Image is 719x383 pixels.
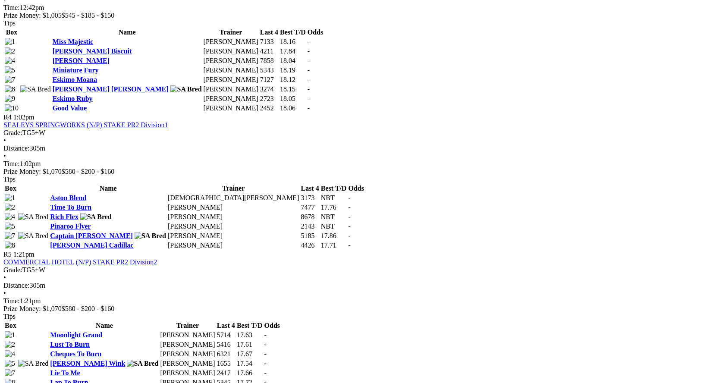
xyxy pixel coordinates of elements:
span: - [264,350,267,358]
img: 10 [5,104,19,112]
td: 17.67 [236,350,263,358]
th: Best T/D [279,28,306,37]
img: 2 [5,204,15,211]
a: Rich Flex [50,213,78,220]
a: Good Value [53,104,87,112]
td: 4211 [260,47,279,56]
td: [PERSON_NAME] [160,340,216,349]
td: [PERSON_NAME] [203,85,259,94]
span: Time: [3,160,20,167]
td: 2143 [300,222,319,231]
td: [PERSON_NAME] [160,350,216,358]
td: [PERSON_NAME] [160,369,216,377]
span: - [308,57,310,64]
span: - [308,95,310,102]
div: Prize Money: $1,005 [3,12,716,19]
td: 18.06 [279,104,306,113]
span: - [308,76,310,83]
img: 4 [5,57,15,65]
div: 12:42pm [3,4,716,12]
td: 6321 [217,350,235,358]
th: Best T/D [236,321,263,330]
td: [PERSON_NAME] [160,359,216,368]
td: NBT [320,222,347,231]
img: 2 [5,47,15,55]
img: 8 [5,85,15,93]
td: 5343 [260,66,279,75]
span: - [348,242,350,249]
a: Moonlight Grand [50,331,102,339]
td: 7127 [260,75,279,84]
td: 7133 [260,38,279,46]
a: [PERSON_NAME] [53,57,110,64]
td: 8678 [300,213,319,221]
td: 17.63 [236,331,263,339]
td: 18.19 [279,66,306,75]
td: [PERSON_NAME] [203,57,259,65]
td: 18.16 [279,38,306,46]
th: Odds [348,184,364,193]
td: 18.05 [279,94,306,103]
img: SA Bred [18,232,49,240]
div: TG5+W [3,266,716,274]
span: - [348,213,350,220]
img: SA Bred [170,85,202,93]
img: SA Bred [80,213,112,221]
th: Best T/D [320,184,347,193]
span: Tips [3,19,16,27]
span: $580 - $200 - $160 [62,305,115,312]
a: [PERSON_NAME] Cadillac [50,242,133,249]
span: - [264,369,267,377]
td: 2417 [217,369,235,377]
th: Name [52,28,202,37]
a: Captain [PERSON_NAME] [50,232,133,239]
a: Pinaroo Flyer [50,223,91,230]
span: - [308,66,310,74]
span: Grade: [3,129,22,136]
th: Name [50,184,166,193]
img: SA Bred [127,360,158,367]
td: 18.12 [279,75,306,84]
td: 5714 [217,331,235,339]
td: 17.84 [279,47,306,56]
span: - [308,85,310,93]
div: 305m [3,282,716,289]
span: - [264,360,267,367]
td: 18.04 [279,57,306,65]
span: Tips [3,176,16,183]
td: 2452 [260,104,279,113]
td: 4426 [300,241,319,250]
td: 7477 [300,203,319,212]
span: - [348,194,350,201]
th: Odds [264,321,280,330]
img: 5 [5,223,15,230]
span: Distance: [3,282,29,289]
img: 7 [5,369,15,377]
a: Aston Blend [50,194,86,201]
span: Box [5,185,16,192]
span: R5 [3,251,12,258]
td: [PERSON_NAME] [203,75,259,84]
td: [DEMOGRAPHIC_DATA][PERSON_NAME] [167,194,300,202]
td: 17.71 [320,241,347,250]
td: 1655 [217,359,235,368]
a: [PERSON_NAME] [PERSON_NAME] [53,85,169,93]
th: Trainer [167,184,300,193]
img: 8 [5,242,15,249]
td: 18.15 [279,85,306,94]
th: Last 4 [300,184,319,193]
th: Trainer [160,321,216,330]
a: Miniature Fury [53,66,99,74]
td: [PERSON_NAME] [203,94,259,103]
a: SEALEYS SPRINGWORKS (N/P) STAKE PR2 Division1 [3,121,168,129]
span: - [308,38,310,45]
td: [PERSON_NAME] [203,66,259,75]
td: 7858 [260,57,279,65]
a: [PERSON_NAME] Biscuit [53,47,132,55]
a: Lust To Burn [50,341,90,348]
img: SA Bred [18,213,49,221]
td: 17.54 [236,359,263,368]
a: Lie To Me [50,369,80,377]
td: [PERSON_NAME] [203,38,259,46]
div: TG5+W [3,129,716,137]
